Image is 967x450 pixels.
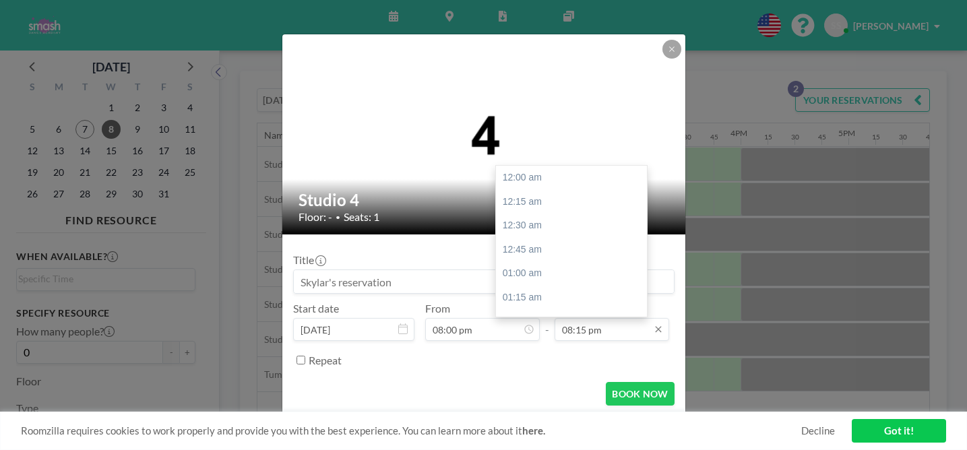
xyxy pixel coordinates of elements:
label: Start date [293,302,339,315]
div: 12:45 am [496,238,647,262]
input: Skylar's reservation [294,270,674,293]
span: Roomzilla requires cookies to work properly and provide you with the best experience. You can lea... [21,424,801,437]
div: 12:30 am [496,214,647,238]
div: 01:15 am [496,286,647,310]
div: 01:30 am [496,310,647,334]
label: Title [293,253,325,267]
span: Floor: - [299,210,332,224]
div: 12:15 am [496,190,647,214]
a: Got it! [852,419,946,443]
div: 12:00 am [496,166,647,190]
img: 537.png [282,102,687,167]
button: BOOK NOW [606,382,674,406]
h2: Studio 4 [299,190,670,210]
label: Repeat [309,354,342,367]
a: Decline [801,424,835,437]
span: - [545,307,549,336]
a: here. [522,424,545,437]
span: Seats: 1 [344,210,379,224]
label: From [425,302,450,315]
span: • [336,212,340,222]
div: 01:00 am [496,261,647,286]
